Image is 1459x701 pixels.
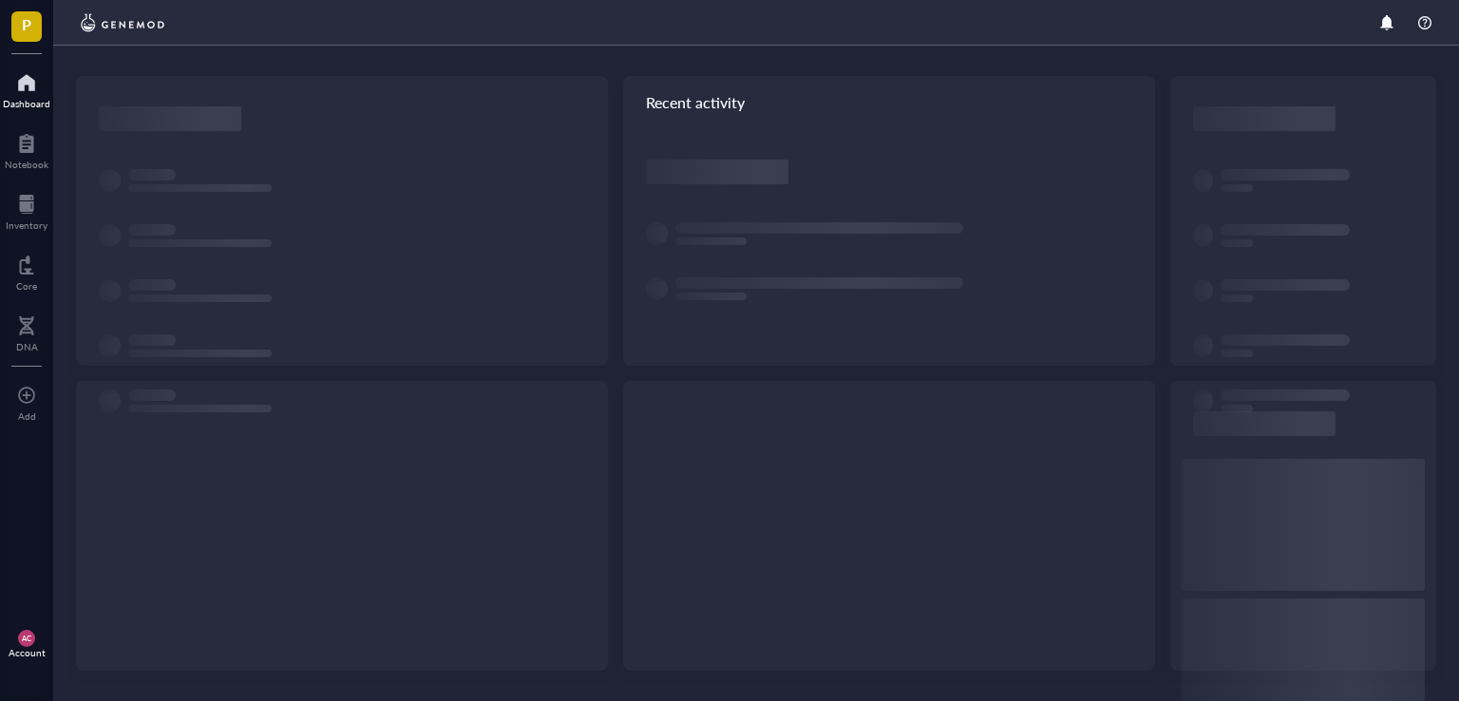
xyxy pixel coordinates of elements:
[9,647,46,658] div: Account
[3,67,50,109] a: Dashboard
[16,341,38,352] div: DNA
[16,280,37,292] div: Core
[623,76,1155,129] div: Recent activity
[5,159,48,170] div: Notebook
[6,219,47,231] div: Inventory
[16,311,38,352] a: DNA
[6,189,47,231] a: Inventory
[16,250,37,292] a: Core
[3,98,50,109] div: Dashboard
[18,410,36,422] div: Add
[76,11,169,34] img: genemod-logo
[5,128,48,170] a: Notebook
[22,634,32,642] span: AC
[22,12,31,36] span: P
